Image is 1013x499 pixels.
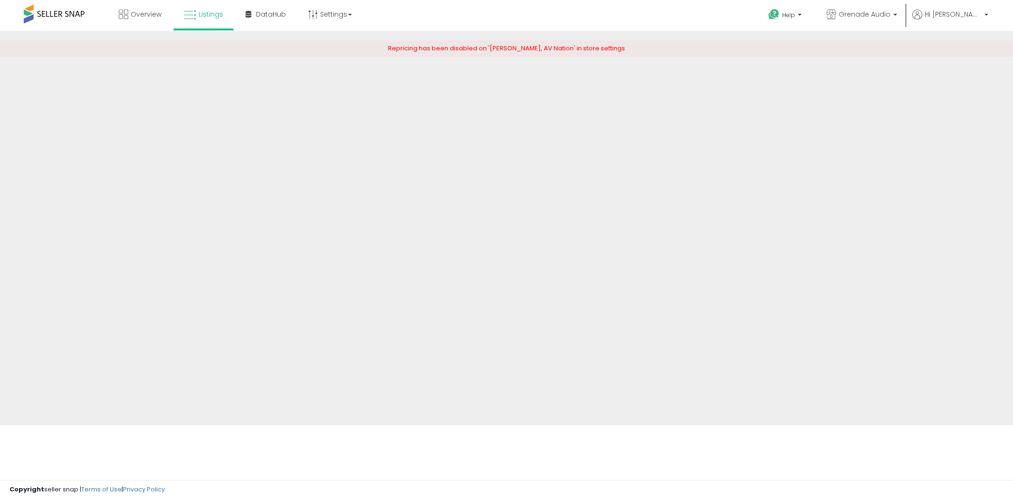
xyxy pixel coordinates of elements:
span: Overview [131,10,161,19]
span: Repricing has been disabled on '[PERSON_NAME], AV Nation' in store settings [388,44,625,53]
a: Help [761,1,811,31]
span: DataHub [256,10,286,19]
span: Hi [PERSON_NAME] [925,10,982,19]
span: Grenade Audio [839,10,890,19]
span: Listings [199,10,223,19]
a: Hi [PERSON_NAME] [912,10,988,31]
span: Help [782,11,795,19]
i: Get Help [768,9,780,20]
